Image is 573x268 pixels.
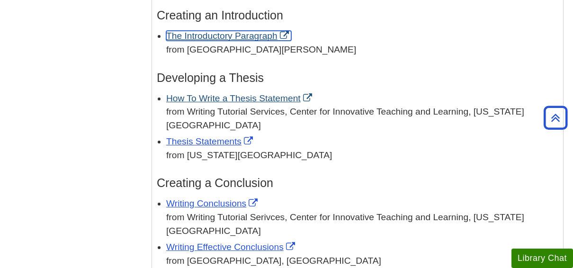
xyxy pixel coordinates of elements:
button: Library Chat [511,249,573,268]
a: Link opens in new window [166,242,297,252]
a: Back to Top [540,111,571,124]
div: from Writing Tutorial Services, Center for Innovative Teaching and Learning, [US_STATE][GEOGRAPHI... [166,105,558,133]
div: from [US_STATE][GEOGRAPHIC_DATA] [166,149,558,162]
div: from Writing Tutorial Serivces, Center for Innovative Teaching and Learning, [US_STATE][GEOGRAPHI... [166,211,558,238]
div: from [GEOGRAPHIC_DATA], [GEOGRAPHIC_DATA] [166,254,558,268]
a: Link opens in new window [166,198,260,208]
h3: Creating an Introduction [157,9,558,22]
div: from [GEOGRAPHIC_DATA][PERSON_NAME] [166,43,558,57]
h3: Creating a Conclusion [157,176,558,190]
a: Link opens in new window [166,93,314,103]
a: Link opens in new window [166,136,255,146]
a: Link opens in new window [166,31,291,41]
h3: Developing a Thesis [157,71,558,85]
